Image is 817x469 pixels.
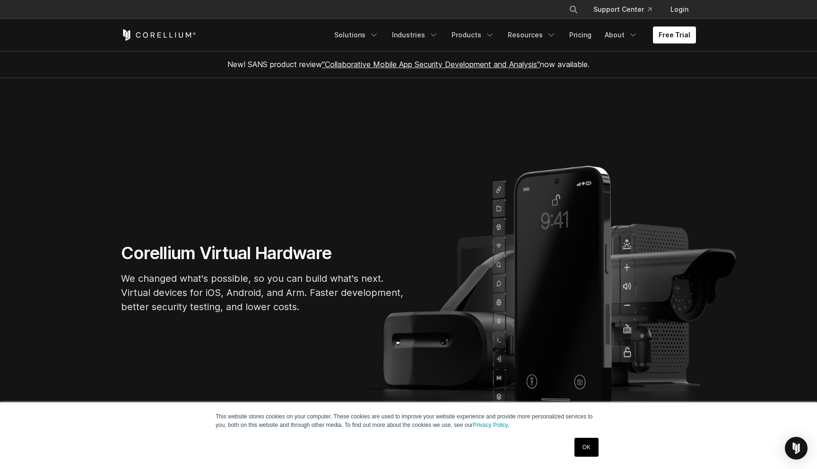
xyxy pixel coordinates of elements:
a: "Collaborative Mobile App Security Development and Analysis" [322,60,540,69]
h1: Corellium Virtual Hardware [121,243,405,264]
button: Search [565,1,582,18]
a: Privacy Policy. [473,422,509,428]
span: New! SANS product review now available. [227,60,590,69]
a: Login [663,1,696,18]
a: Resources [502,26,562,43]
a: OK [574,438,599,457]
div: Navigation Menu [329,26,696,43]
a: Free Trial [653,26,696,43]
a: Solutions [329,26,384,43]
a: Corellium Home [121,29,196,41]
div: Open Intercom Messenger [785,437,808,460]
a: Products [446,26,500,43]
a: About [599,26,643,43]
p: We changed what's possible, so you can build what's next. Virtual devices for iOS, Android, and A... [121,271,405,314]
a: Industries [386,26,444,43]
div: Navigation Menu [557,1,696,18]
a: Support Center [586,1,659,18]
a: Pricing [564,26,597,43]
p: This website stores cookies on your computer. These cookies are used to improve your website expe... [216,412,601,429]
